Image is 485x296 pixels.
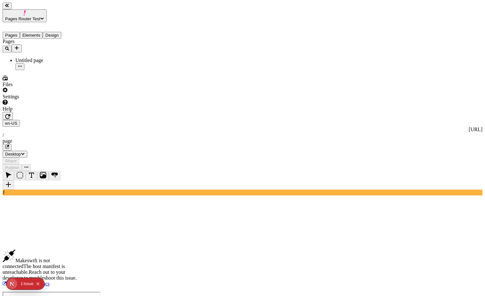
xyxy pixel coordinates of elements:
span: Pages Router Test [5,16,40,21]
div: page [3,138,482,144]
span: Publish [5,165,19,170]
div: J [3,190,482,195]
div: / [3,132,482,138]
button: Design [43,32,61,39]
div: Files [3,82,80,87]
button: Text [26,171,37,180]
button: Image [37,171,49,180]
button: Desktop [3,151,27,157]
button: Add new [12,44,22,52]
div: Untitled page [15,58,80,63]
a: View developer docs [3,281,49,286]
div: Pages [3,39,80,44]
span: Makeswift is not connected [3,258,50,269]
div: Help [3,106,80,112]
div: [URL] [3,127,482,132]
span: The host manifest is unreachable. Reach out to your developer to troubleshoot this issue . [3,264,77,281]
button: Share [3,157,19,164]
button: Button [49,171,60,180]
button: Pages [3,32,20,39]
p: Cookie Test Route [3,5,94,11]
span: Desktop [5,152,21,157]
button: Publish [3,164,22,171]
div: Settings [3,94,80,100]
span: en-US [5,121,17,126]
button: Elements [20,32,43,39]
button: Box [14,171,26,180]
button: Open locale picker [3,120,20,127]
button: Pages Router Test [3,9,47,22]
span: Share [5,158,17,163]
